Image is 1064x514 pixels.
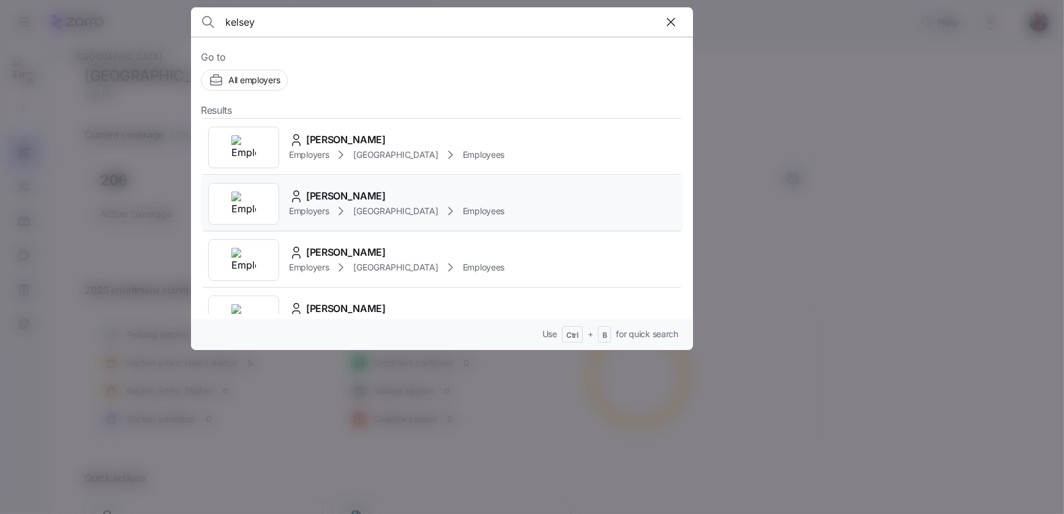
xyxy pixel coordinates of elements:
span: [GEOGRAPHIC_DATA] [353,261,438,274]
span: for quick search [616,328,678,340]
span: Employees [463,261,504,274]
button: All employers [201,70,288,91]
img: Employer logo [231,135,256,160]
span: [PERSON_NAME] [306,301,386,316]
span: [PERSON_NAME] [306,132,386,147]
img: Employer logo [231,304,256,329]
span: Employees [463,205,504,217]
span: Employers [289,261,329,274]
span: [PERSON_NAME] [306,245,386,260]
span: B [602,330,607,341]
span: [PERSON_NAME] [306,188,386,204]
span: Ctrl [566,330,579,341]
span: [GEOGRAPHIC_DATA] [353,205,438,217]
span: Use [542,328,557,340]
span: Employers [289,149,329,161]
span: [GEOGRAPHIC_DATA] [353,149,438,161]
img: Employer logo [231,192,256,216]
span: Employers [289,205,329,217]
span: Employees [463,149,504,161]
span: Results [201,103,232,118]
span: Go to [201,50,683,65]
span: All employers [228,74,280,86]
span: + [588,328,593,340]
img: Employer logo [231,248,256,272]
